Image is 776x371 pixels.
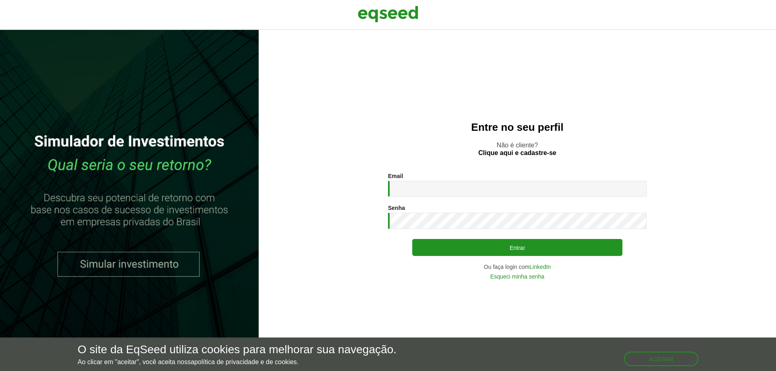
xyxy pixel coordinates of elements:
[529,264,551,270] a: LinkedIn
[358,4,418,24] img: EqSeed Logo
[78,358,396,366] p: Ao clicar em "aceitar", você aceita nossa .
[412,239,622,256] button: Entrar
[78,344,396,356] h5: O site da EqSeed utiliza cookies para melhorar sua navegação.
[624,352,698,366] button: Aceitar
[194,359,297,365] a: política de privacidade e de cookies
[388,264,647,270] div: Ou faça login com
[275,122,760,133] h2: Entre no seu perfil
[388,173,403,179] label: Email
[490,274,544,279] a: Esqueci minha senha
[275,141,760,157] p: Não é cliente?
[388,205,405,211] label: Senha
[479,150,557,156] a: Clique aqui e cadastre-se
